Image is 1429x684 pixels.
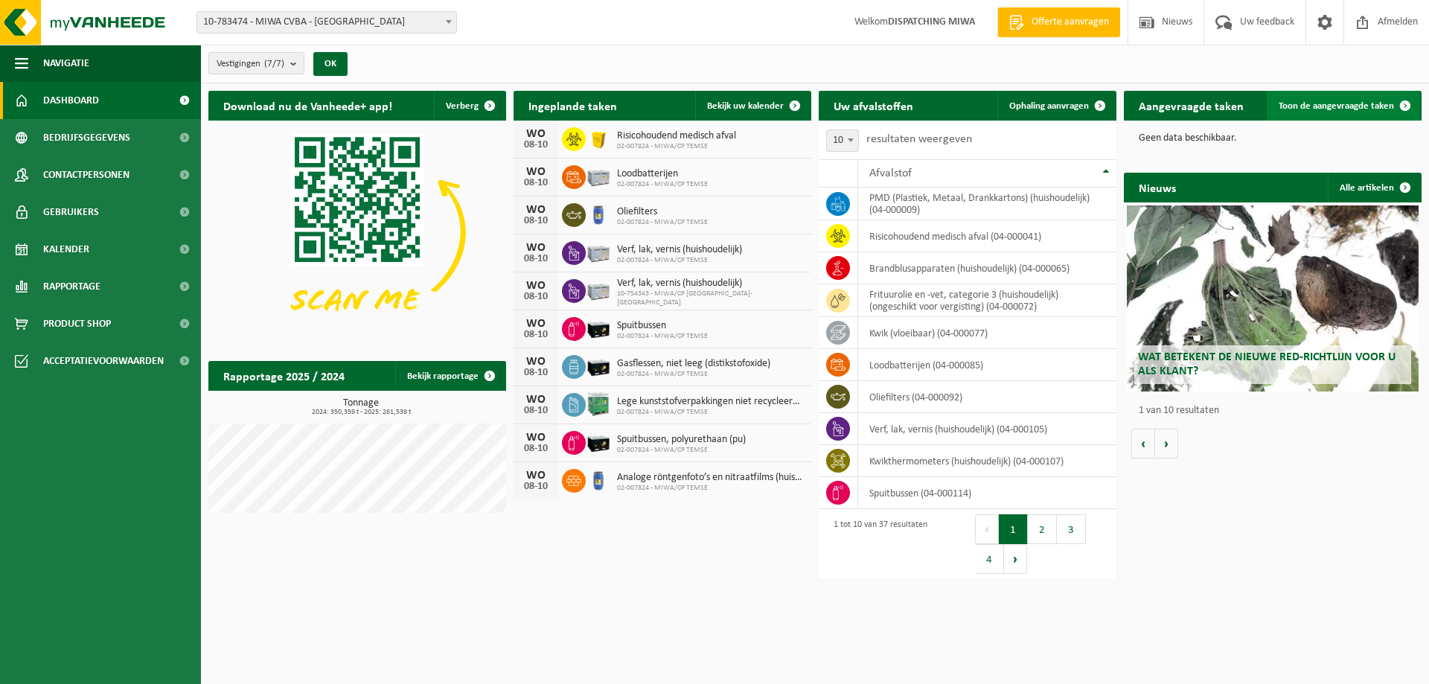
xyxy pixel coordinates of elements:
span: Toon de aangevraagde taken [1279,101,1394,111]
h2: Rapportage 2025 / 2024 [208,361,359,390]
label: resultaten weergeven [866,133,972,145]
img: PB-HB-1400-HPE-GN-11 [586,390,611,418]
count: (7/7) [264,59,284,68]
span: 10-754343 - MIWA/CP [GEOGRAPHIC_DATA]-[GEOGRAPHIC_DATA] [617,290,804,307]
strong: DISPATCHING MIWA [888,16,975,28]
a: Ophaling aanvragen [997,91,1115,121]
span: Vestigingen [217,53,284,75]
span: 02-007824 - MIWA/CP TEMSE [617,408,804,417]
div: WO [521,128,551,140]
span: Kalender [43,231,89,268]
div: 08-10 [521,444,551,454]
h2: Ingeplande taken [514,91,632,120]
img: PB-OT-0120-HPE-00-02 [586,201,611,226]
img: PB-LB-0680-HPE-GY-11 [586,163,611,188]
span: 10 [827,130,858,151]
div: 08-10 [521,178,551,188]
p: 1 van 10 resultaten [1139,406,1414,416]
img: PB-LB-0680-HPE-BK-11 [586,429,611,454]
span: Contactpersonen [43,156,130,194]
div: WO [521,356,551,368]
button: Vestigingen(7/7) [208,52,304,74]
span: 02-007824 - MIWA/CP TEMSE [617,332,708,341]
div: WO [521,318,551,330]
button: Previous [975,514,999,544]
span: Wat betekent de nieuwe RED-richtlijn voor u als klant? [1138,351,1396,377]
span: 10-783474 - MIWA CVBA - SINT-NIKLAAS [196,11,457,33]
span: Risicohoudend medisch afval [617,130,736,142]
button: 3 [1057,514,1086,544]
div: WO [521,394,551,406]
span: Gebruikers [43,194,99,231]
span: Analoge röntgenfoto’s en nitraatfilms (huishoudelijk) [617,472,804,484]
h2: Download nu de Vanheede+ app! [208,91,407,120]
button: Next [1004,544,1027,574]
span: Bekijk uw kalender [707,101,784,111]
td: risicohoudend medisch afval (04-000041) [858,220,1116,252]
span: 2024: 350,359 t - 2025: 261,539 t [216,409,506,416]
h2: Aangevraagde taken [1124,91,1259,120]
div: 08-10 [521,368,551,378]
h2: Nieuws [1124,173,1191,202]
span: Acceptatievoorwaarden [43,342,164,380]
td: loodbatterijen (04-000085) [858,349,1116,381]
a: Toon de aangevraagde taken [1267,91,1420,121]
span: Afvalstof [869,167,912,179]
div: WO [521,204,551,216]
div: WO [521,280,551,292]
div: WO [521,470,551,482]
span: 02-007824 - MIWA/CP TEMSE [617,256,742,265]
td: verf, lak, vernis (huishoudelijk) (04-000105) [858,413,1116,445]
span: Product Shop [43,305,111,342]
div: 08-10 [521,140,551,150]
div: 08-10 [521,254,551,264]
button: Verberg [434,91,505,121]
div: 08-10 [521,330,551,340]
span: Oliefilters [617,206,708,218]
span: Verf, lak, vernis (huishoudelijk) [617,278,804,290]
span: 02-007824 - MIWA/CP TEMSE [617,142,736,151]
span: 02-007824 - MIWA/CP TEMSE [617,446,746,455]
span: Spuitbussen, polyurethaan (pu) [617,434,746,446]
span: Verberg [446,101,479,111]
span: 02-007824 - MIWA/CP TEMSE [617,370,770,379]
img: LP-SB-00050-HPE-22 [586,125,611,150]
span: Loodbatterijen [617,168,708,180]
span: Lege kunststofverpakkingen niet recycleerbaar [617,396,804,408]
div: WO [521,432,551,444]
div: 1 tot 10 van 37 resultaten [826,513,927,575]
button: OK [313,52,348,76]
span: Rapportage [43,268,100,305]
span: Verf, lak, vernis (huishoudelijk) [617,244,742,256]
img: PB-LB-0680-HPE-BK-11 [586,315,611,340]
button: Vorige [1131,429,1155,458]
td: kwik (vloeibaar) (04-000077) [858,317,1116,349]
button: 1 [999,514,1028,544]
span: 02-007824 - MIWA/CP TEMSE [617,180,708,189]
span: Ophaling aanvragen [1009,101,1089,111]
td: kwikthermometers (huishoudelijk) (04-000107) [858,445,1116,477]
td: oliefilters (04-000092) [858,381,1116,413]
img: PB-OT-0120-HPE-00-02 [586,467,611,492]
span: Offerte aanvragen [1028,15,1113,30]
span: Gasflessen, niet leeg (distikstofoxide) [617,358,770,370]
img: PB-LB-0680-HPE-BK-11 [586,353,611,378]
td: spuitbussen (04-000114) [858,477,1116,509]
img: Download de VHEPlus App [208,121,506,344]
a: Bekijk uw kalender [695,91,810,121]
button: 4 [975,544,1004,574]
img: PB-LB-0680-HPE-GY-11 [586,239,611,264]
img: PB-LB-0680-HPE-GY-11 [586,277,611,302]
td: brandblusapparaten (huishoudelijk) (04-000065) [858,252,1116,284]
td: frituurolie en -vet, categorie 3 (huishoudelijk) (ongeschikt voor vergisting) (04-000072) [858,284,1116,317]
span: Bedrijfsgegevens [43,119,130,156]
button: 2 [1028,514,1057,544]
span: Spuitbussen [617,320,708,332]
span: 10 [826,130,859,152]
div: 08-10 [521,216,551,226]
a: Alle artikelen [1328,173,1420,202]
a: Offerte aanvragen [997,7,1120,37]
p: Geen data beschikbaar. [1139,133,1407,144]
div: WO [521,242,551,254]
h2: Uw afvalstoffen [819,91,928,120]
